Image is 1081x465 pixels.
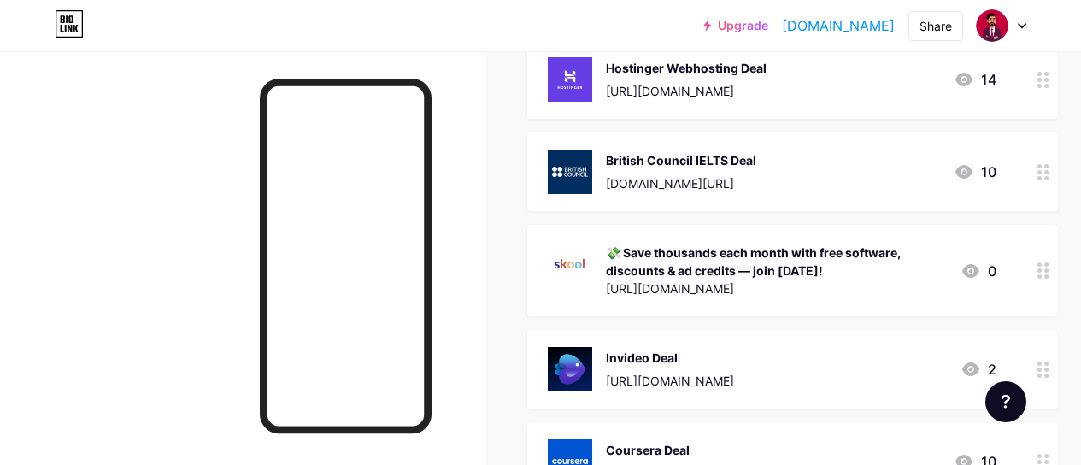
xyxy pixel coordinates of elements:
[548,347,592,391] img: Invideo Deal
[961,359,996,380] div: 2
[606,280,947,297] div: [URL][DOMAIN_NAME]
[961,261,996,281] div: 0
[954,69,996,90] div: 14
[606,349,734,367] div: Invideo Deal
[606,372,734,390] div: [URL][DOMAIN_NAME]
[919,17,952,35] div: Share
[954,162,996,182] div: 10
[606,82,767,100] div: [URL][DOMAIN_NAME]
[703,19,768,32] a: Upgrade
[606,174,756,192] div: [DOMAIN_NAME][URL]
[606,59,767,77] div: Hostinger Webhosting Deal
[548,150,592,194] img: British Council IELTS Deal
[548,57,592,102] img: Hostinger Webhosting Deal
[606,244,947,280] div: 💸 Save thousands each month with free software, discounts & ad credits — join [DATE]!
[606,151,756,169] div: British Council IELTS Deal
[782,15,895,36] a: [DOMAIN_NAME]
[606,441,734,459] div: Coursera Deal
[976,9,1008,42] img: kashifmansha
[548,242,592,286] img: 💸 Save thousands each month with free software, discounts & ad credits — join today!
